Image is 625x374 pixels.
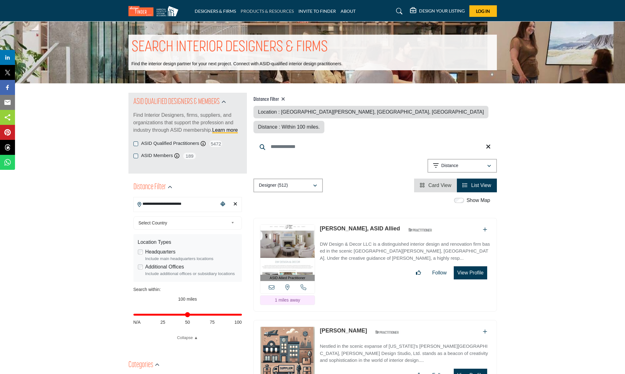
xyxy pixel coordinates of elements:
div: Clear search location [231,198,240,211]
img: ASID Qualified Practitioners Badge Icon [373,328,401,336]
div: Include additional offices or subsidiary locations [145,271,237,277]
h1: SEARCH INTERIOR DESIGNERS & FIRMS [132,38,328,57]
span: Distance : Within 100 miles. [258,124,320,130]
a: DESIGNERS & FIRMS [195,8,236,14]
label: Headquarters [145,248,176,256]
p: Find the interior design partner for your next project. Connect with ASID-qualified interior desi... [132,61,342,67]
span: 50 [185,319,190,326]
button: Distance [427,159,497,173]
a: Add To List [483,227,487,232]
span: 25 [160,319,165,326]
button: View Profile [454,266,487,279]
span: 5472 [209,140,223,148]
a: [PERSON_NAME], ASID Allied [320,225,400,232]
a: ABOUT [341,8,356,14]
a: PRODUCTS & RESOURCES [241,8,294,14]
p: DW Design & Decor LLC is a distinguished interior design and renovation firm based in the scenic ... [320,241,490,262]
span: ASID Allied Practitioner [270,275,305,281]
p: Designer (512) [259,182,288,189]
a: [PERSON_NAME] [320,327,367,334]
div: Include main headquarters locations [145,256,237,262]
span: 189 [182,152,197,160]
h2: Categories [128,360,153,371]
a: View List [462,183,491,188]
a: Collapse ▲ [133,335,242,341]
span: N/A [133,319,141,326]
label: ASID Members [141,152,173,159]
div: Choose your current location [218,198,227,211]
p: Nestled in the scenic expanse of [US_STATE]'s [PERSON_NAME][GEOGRAPHIC_DATA], [PERSON_NAME] Desig... [320,343,490,364]
button: Follow [428,267,451,279]
li: Card View [414,179,457,192]
h2: ASID QUALIFIED DESIGNERS & MEMBERS [133,96,220,108]
input: ASID Members checkbox [133,154,138,158]
span: Log In [476,8,490,14]
div: Search within: [133,286,242,293]
label: Show Map [467,197,490,204]
span: 100 miles [178,297,197,302]
a: ASID Allied Practitioner [260,225,315,281]
span: Select Country [138,219,228,227]
button: Log In [469,5,497,17]
img: ASID Qualified Practitioners Badge Icon [406,226,434,234]
span: Card View [428,183,452,188]
span: 1 miles away [275,298,300,303]
h5: DESIGN YOUR LISTING [419,8,465,14]
li: List View [457,179,497,192]
img: Site Logo [128,6,182,16]
a: Nestled in the scenic expanse of [US_STATE]'s [PERSON_NAME][GEOGRAPHIC_DATA], [PERSON_NAME] Desig... [320,339,490,364]
h4: Distance Filter [253,96,497,103]
a: DW Design & Decor LLC is a distinguished interior design and renovation firm based in the scenic ... [320,237,490,262]
h2: Distance Filter [133,182,166,193]
p: Distance [441,163,458,169]
p: Noelle Fontaine [320,327,367,335]
span: 100 [234,319,242,326]
input: Search Location [134,198,218,210]
label: Additional Offices [145,263,184,271]
a: Learn more [212,127,238,133]
a: INVITE TO FINDER [298,8,336,14]
div: DESIGN YOUR LISTING [410,7,465,15]
p: Find Interior Designers, firms, suppliers, and organizations that support the profession and indu... [133,111,242,134]
p: Denise Wenacur, ASID Allied [320,224,400,233]
a: Search [390,6,407,16]
img: Denise Wenacur, ASID Allied [260,225,315,275]
button: Like listing [412,267,425,279]
button: Designer (512) [253,179,323,192]
input: ASID Qualified Practitioners checkbox [133,141,138,146]
a: View Card [420,183,451,188]
label: ASID Qualified Practitioners [141,140,199,147]
div: Location Types [138,239,237,246]
a: Add To List [483,329,487,334]
input: Search Keyword [253,139,497,154]
span: Location : [GEOGRAPHIC_DATA][PERSON_NAME], [GEOGRAPHIC_DATA], [GEOGRAPHIC_DATA] [258,109,484,115]
span: List View [471,183,491,188]
span: 75 [210,319,215,326]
